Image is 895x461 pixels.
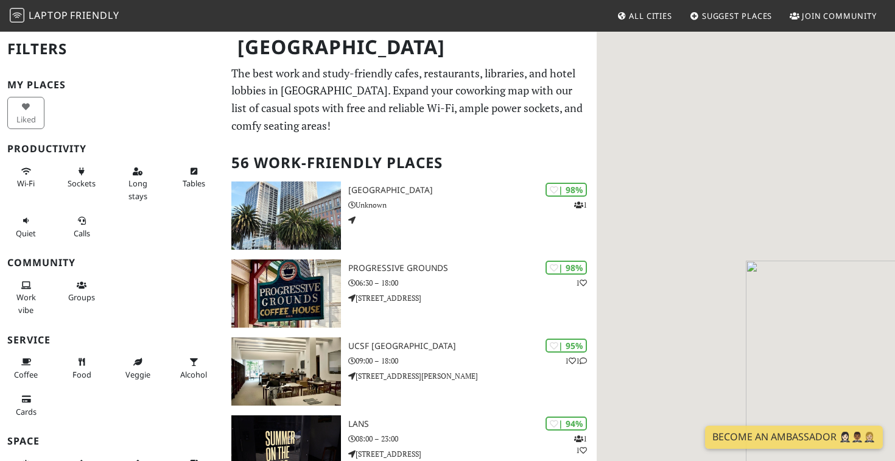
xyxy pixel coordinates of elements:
h3: Service [7,334,217,346]
span: Work-friendly tables [183,178,205,189]
a: All Cities [612,5,677,27]
span: Laptop [29,9,68,22]
h3: Space [7,435,217,447]
a: UCSF Mission Bay FAMRI Library | 95% 11 UCSF [GEOGRAPHIC_DATA] 09:00 – 18:00 [STREET_ADDRESS][PER... [224,337,597,406]
span: Power sockets [68,178,96,189]
p: [STREET_ADDRESS] [348,292,597,304]
p: [STREET_ADDRESS] [348,448,597,460]
span: Credit cards [16,406,37,417]
button: Calls [63,211,100,243]
span: Suggest Places [702,10,773,21]
a: Join Community [785,5,882,27]
button: Long stays [119,161,156,206]
span: People working [16,292,36,315]
div: | 95% [546,339,587,353]
h3: Productivity [7,143,217,155]
span: Join Community [802,10,877,21]
img: One Market Plaza [231,181,341,250]
div: | 94% [546,417,587,431]
a: One Market Plaza | 98% 1 [GEOGRAPHIC_DATA] Unknown [224,181,597,250]
button: Food [63,352,100,384]
button: Alcohol [175,352,212,384]
p: 1 [574,199,587,211]
span: Alcohol [180,369,207,380]
button: Wi-Fi [7,161,44,194]
span: Veggie [125,369,150,380]
span: Long stays [128,178,147,201]
button: Tables [175,161,212,194]
p: 1 1 [565,355,587,367]
p: [STREET_ADDRESS][PERSON_NAME] [348,370,597,382]
p: 09:00 – 18:00 [348,355,597,367]
span: Video/audio calls [74,228,90,239]
p: The best work and study-friendly cafes, restaurants, libraries, and hotel lobbies in [GEOGRAPHIC_... [231,65,590,135]
p: 1 1 [574,433,587,456]
div: | 98% [546,261,587,275]
p: 06:30 – 18:00 [348,277,597,289]
h3: UCSF [GEOGRAPHIC_DATA] [348,341,597,351]
button: Veggie [119,352,156,384]
span: Quiet [16,228,36,239]
span: Food [72,369,91,380]
p: 1 [576,277,587,289]
a: Suggest Places [685,5,777,27]
span: Stable Wi-Fi [17,178,35,189]
button: Work vibe [7,275,44,320]
a: LaptopFriendly LaptopFriendly [10,5,119,27]
h3: My Places [7,79,217,91]
img: Progressive Grounds [231,259,341,328]
h1: [GEOGRAPHIC_DATA] [228,30,595,64]
p: Unknown [348,199,597,211]
button: Cards [7,389,44,421]
h2: Filters [7,30,217,68]
button: Groups [63,275,100,308]
p: 08:00 – 23:00 [348,433,597,445]
h3: Community [7,257,217,269]
button: Coffee [7,352,44,384]
span: Group tables [68,292,95,303]
span: All Cities [629,10,672,21]
img: UCSF Mission Bay FAMRI Library [231,337,341,406]
a: Become an Ambassador 🤵🏻‍♀️🤵🏾‍♂️🤵🏼‍♀️ [705,426,883,449]
a: Progressive Grounds | 98% 1 Progressive Grounds 06:30 – 18:00 [STREET_ADDRESS] [224,259,597,328]
h2: 56 Work-Friendly Places [231,144,590,181]
span: Coffee [14,369,38,380]
h3: LANS [348,419,597,429]
button: Sockets [63,161,100,194]
h3: [GEOGRAPHIC_DATA] [348,185,597,195]
button: Quiet [7,211,44,243]
span: Friendly [70,9,119,22]
img: LaptopFriendly [10,8,24,23]
h3: Progressive Grounds [348,263,597,273]
div: | 98% [546,183,587,197]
